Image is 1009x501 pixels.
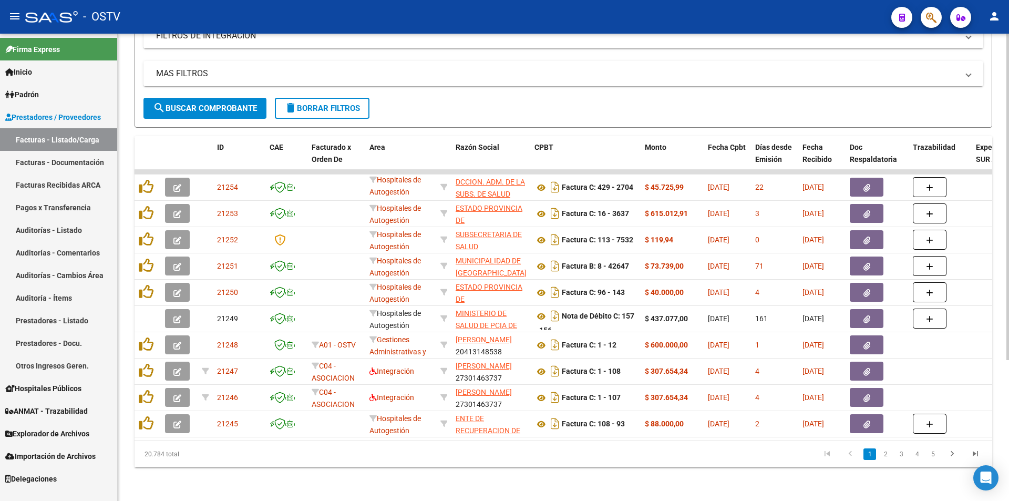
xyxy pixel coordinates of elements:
span: [DATE] [708,393,729,402]
mat-icon: delete [284,101,297,114]
span: CAE [270,143,283,151]
span: 4 [755,393,759,402]
span: [PERSON_NAME] [456,388,512,396]
a: go to previous page [840,448,860,460]
span: [DATE] [708,236,729,244]
button: Buscar Comprobante [143,98,266,119]
a: go to first page [817,448,837,460]
span: Monto [645,143,666,151]
span: Padrón [5,89,39,100]
span: [DATE] [802,393,824,402]
a: 3 [895,448,908,460]
strong: $ 45.725,99 [645,183,684,191]
span: Hospitales de Autogestión [369,414,421,435]
span: [DATE] [708,341,729,349]
mat-panel-title: MAS FILTROS [156,68,958,79]
span: 22 [755,183,764,191]
span: [DATE] [802,262,824,270]
strong: Factura C: 1 - 107 [562,394,621,402]
span: 4 [755,288,759,296]
strong: Nota de Débito C: 157 - 156 [534,312,634,335]
span: Facturado x Orden De [312,143,351,163]
span: [DATE] [802,341,824,349]
div: 27301463737 [456,386,526,408]
i: Descargar documento [548,179,562,196]
span: A01 - OSTV [319,341,356,349]
span: [PERSON_NAME] [456,362,512,370]
span: [DATE] [802,209,824,218]
mat-panel-title: FILTROS DE INTEGRACION [156,30,958,42]
strong: $ 307.654,34 [645,393,688,402]
i: Descargar documento [548,415,562,432]
li: page 3 [893,445,909,463]
span: 21251 [217,262,238,270]
strong: $ 600.000,00 [645,341,688,349]
span: [DATE] [802,420,824,428]
span: [DATE] [708,367,729,375]
a: 1 [863,448,876,460]
span: Doc Respaldatoria [850,143,897,163]
span: Hospitales de Autogestión [369,230,421,251]
i: Descargar documento [548,336,562,353]
span: Gestiones Administrativas y Otros [369,335,426,368]
span: Trazabilidad [913,143,955,151]
strong: Factura C: 113 - 7532 [562,236,633,244]
strong: $ 437.077,00 [645,314,688,323]
span: [DATE] [708,420,729,428]
mat-expansion-panel-header: MAS FILTROS [143,61,983,86]
datatable-header-cell: Razón Social [451,136,530,182]
span: Integración [369,367,414,375]
span: ANMAT - Trazabilidad [5,405,88,417]
span: Hospitales Públicos [5,383,81,394]
span: Días desde Emisión [755,143,792,163]
span: 21247 [217,367,238,375]
span: Razón Social [456,143,499,151]
datatable-header-cell: Fecha Recibido [798,136,846,182]
a: 4 [911,448,923,460]
li: page 1 [862,445,878,463]
datatable-header-cell: Monto [641,136,704,182]
span: Hospitales de Autogestión [369,257,421,277]
li: page 4 [909,445,925,463]
span: ESTADO PROVINCIA DE [GEOGRAPHIC_DATA][PERSON_NAME] [456,204,527,248]
datatable-header-cell: Trazabilidad [909,136,972,182]
span: 21248 [217,341,238,349]
div: 30718615700 [456,413,526,435]
span: [DATE] [708,314,729,323]
span: 21253 [217,209,238,218]
span: MINISTERIO DE SALUD DE PCIA DE BSAS [456,309,517,342]
span: 21254 [217,183,238,191]
span: [DATE] [708,262,729,270]
span: CPBT [534,143,553,151]
span: [PERSON_NAME] [456,335,512,344]
span: 0 [755,236,759,244]
strong: $ 40.000,00 [645,288,684,296]
span: Prestadores / Proveedores [5,111,101,123]
i: Descargar documento [548,308,562,324]
span: Explorador de Archivos [5,428,89,439]
span: DCCION. ADM. DE LA SUBS. DE SALUD PCIA. DE NEUQUEN [456,178,525,210]
span: 4 [755,367,759,375]
datatable-header-cell: CAE [265,136,307,182]
datatable-header-cell: ID [213,136,265,182]
a: 2 [879,448,892,460]
span: Buscar Comprobante [153,104,257,113]
span: [DATE] [802,183,824,191]
span: ESTADO PROVINCIA DE [GEOGRAPHIC_DATA][PERSON_NAME] [456,283,527,327]
span: 1 [755,341,759,349]
span: Integración [369,393,414,402]
span: Hospitales de Autogestión [369,204,421,224]
strong: Factura C: 96 - 143 [562,289,625,297]
span: 21246 [217,393,238,402]
span: [DATE] [802,314,824,323]
strong: $ 88.000,00 [645,420,684,428]
a: go to next page [942,448,962,460]
datatable-header-cell: Doc Respaldatoria [846,136,909,182]
span: Hospitales de Autogestión [369,309,421,330]
span: [DATE] [708,288,729,296]
div: 30673377544 [456,202,526,224]
a: 5 [926,448,939,460]
span: Hospitales de Autogestión [369,283,421,303]
i: Descargar documento [548,389,562,406]
span: Fecha Recibido [802,143,832,163]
